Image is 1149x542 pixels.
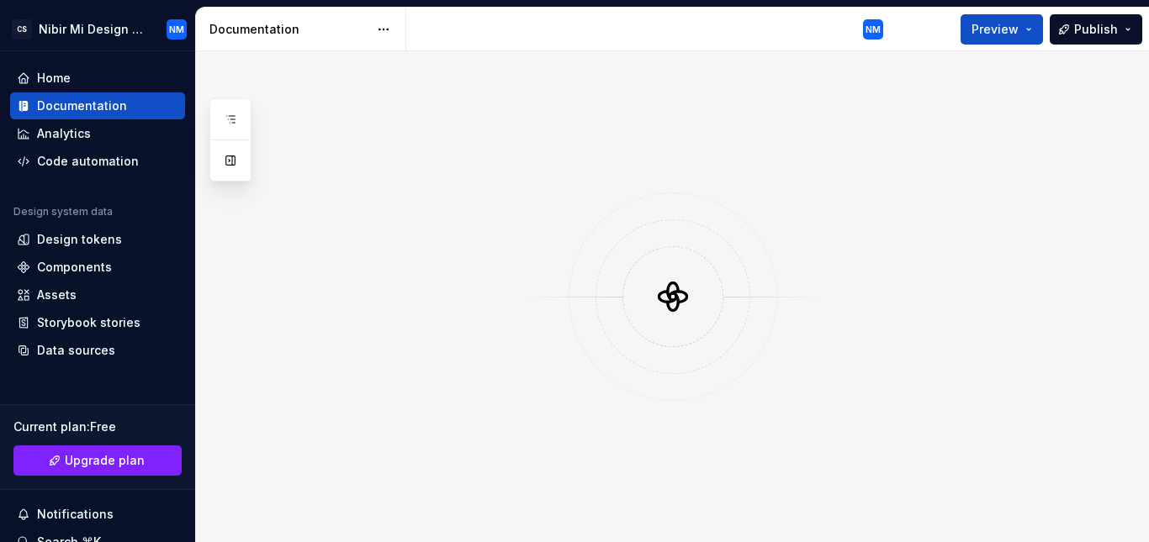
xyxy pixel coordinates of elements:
div: Design tokens [37,231,122,248]
span: Clip a block [77,167,131,181]
div: Assets [37,287,77,303]
a: Analytics [10,120,185,147]
span: Clip a bookmark [77,113,152,127]
button: Clip a block [50,160,307,187]
div: CS [12,19,32,39]
span: Inbox Panel [69,455,125,475]
div: NM [169,23,184,36]
div: Code automation [37,153,139,170]
span: xTiles [80,23,110,36]
span: Clip a screenshot [77,194,154,208]
div: Current plan : Free [13,418,182,435]
button: Preview [961,14,1043,45]
a: Data sources [10,337,185,364]
span: Publish [1074,21,1118,38]
div: Data sources [37,342,115,359]
span: Clip a selection (Select text first) [77,140,225,154]
button: Upgrade plan [13,445,182,476]
a: Components [10,254,185,281]
button: Clip a selection (Select text first) [50,134,307,160]
div: Documentation [37,97,127,114]
a: Code automation [10,148,185,175]
span: Preview [972,21,1019,38]
div: Notifications [37,506,114,523]
span: Upgrade plan [65,452,145,469]
a: Documentation [10,92,185,119]
a: Assets [10,282,185,308]
button: Clip a screenshot [50,187,307,214]
a: Design tokens [10,226,185,253]
div: Components [37,259,112,276]
div: Nibir Mi Design System [39,21,146,38]
span: Clear all and close [204,237,294,257]
a: Home [10,65,185,92]
button: CSNibir Mi Design SystemNM [3,11,192,47]
a: Storybook stories [10,309,185,336]
div: NM [866,23,881,36]
div: Design system data [13,205,113,218]
div: Analytics [37,125,91,142]
div: Destination [42,433,304,451]
button: Notifications [10,501,185,528]
button: Clip a bookmark [50,107,307,134]
div: Home [37,70,71,87]
div: Documentation [209,21,368,38]
button: Publish [1050,14,1142,45]
div: Storybook stories [37,314,140,331]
